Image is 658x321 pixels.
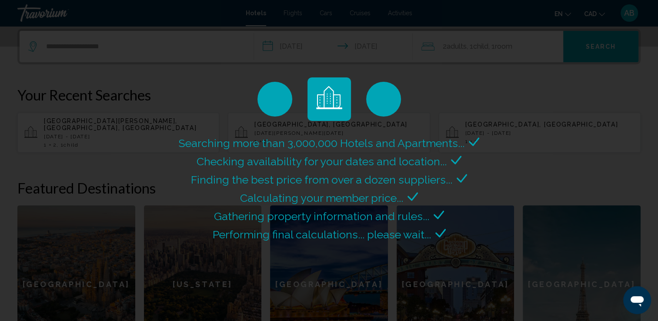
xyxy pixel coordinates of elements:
[214,210,429,223] span: Gathering property information and rules...
[213,228,431,241] span: Performing final calculations... please wait...
[197,155,447,168] span: Checking availability for your dates and location...
[191,173,452,186] span: Finding the best price from over a dozen suppliers...
[623,286,651,314] iframe: Кнопка запуска окна обмена сообщениями
[240,191,403,204] span: Calculating your member price...
[179,137,464,150] span: Searching more than 3,000,000 Hotels and Apartments...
